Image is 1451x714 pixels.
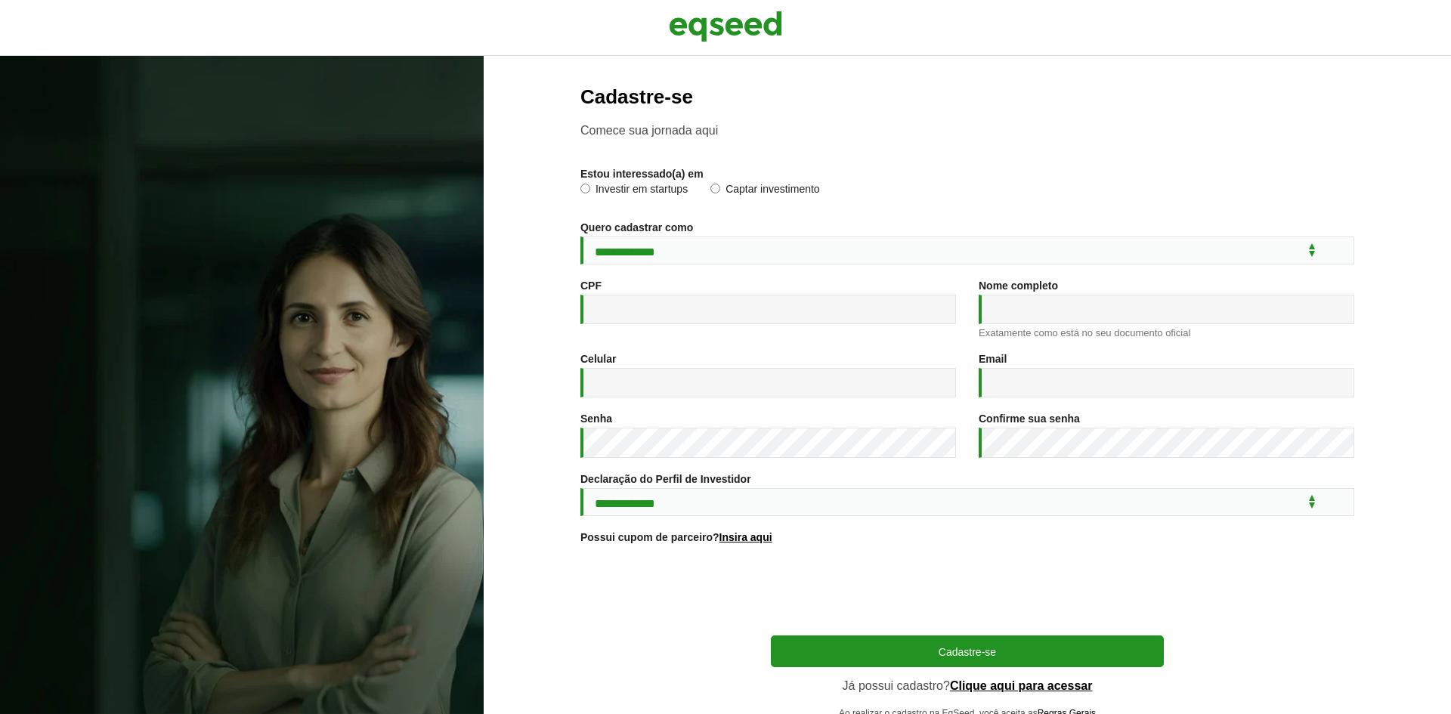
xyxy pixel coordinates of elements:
label: Confirme sua senha [979,413,1080,424]
p: Comece sua jornada aqui [580,123,1354,138]
button: Cadastre-se [771,635,1164,667]
input: Investir em startups [580,184,590,193]
label: Captar investimento [710,184,820,199]
h2: Cadastre-se [580,86,1354,108]
label: Email [979,354,1007,364]
label: Quero cadastrar como [580,222,693,233]
p: Já possui cadastro? [771,678,1164,693]
iframe: reCAPTCHA [852,561,1082,620]
label: Estou interessado(a) em [580,168,704,179]
label: Declaração do Perfil de Investidor [580,474,751,484]
label: Senha [580,413,612,424]
img: EqSeed Logo [669,8,782,45]
a: Clique aqui para acessar [950,680,1093,692]
div: Exatamente como está no seu documento oficial [979,328,1354,338]
label: Nome completo [979,280,1058,291]
label: Possui cupom de parceiro? [580,532,772,542]
a: Insira aqui [719,532,772,542]
label: Investir em startups [580,184,688,199]
label: Celular [580,354,616,364]
label: CPF [580,280,602,291]
input: Captar investimento [710,184,720,193]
